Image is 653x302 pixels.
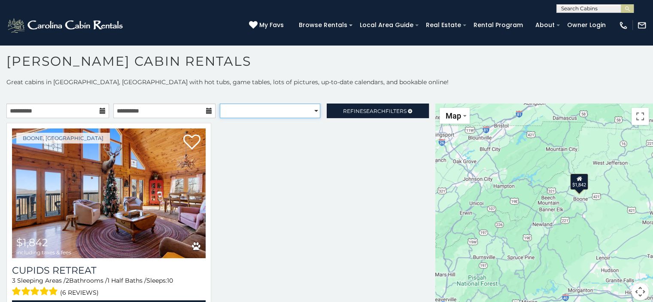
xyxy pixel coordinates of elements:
span: Refine Filters [343,108,407,114]
a: Rental Program [469,18,527,32]
img: mail-regular-white.png [637,21,647,30]
a: My Favs [249,21,286,30]
span: 3 [12,277,15,284]
img: White-1-2.png [6,17,125,34]
a: About [531,18,559,32]
a: Real Estate [422,18,465,32]
a: Cupids Retreat [12,265,206,276]
a: Local Area Guide [355,18,418,32]
span: Search [363,108,386,114]
span: $1,842 [16,236,48,249]
a: Add to favorites [183,134,200,152]
a: Cupids Retreat $1,842 including taxes & fees [12,128,206,258]
span: 1 Half Baths / [107,277,146,284]
a: Browse Rentals [295,18,352,32]
span: Map [446,111,461,120]
span: 10 [167,277,173,284]
a: Boone, [GEOGRAPHIC_DATA] [16,133,110,143]
div: Sleeping Areas / Bathrooms / Sleeps: [12,276,206,298]
span: 2 [66,277,69,284]
a: Owner Login [563,18,610,32]
img: Cupids Retreat [12,128,206,258]
button: Toggle fullscreen view [632,108,649,125]
span: including taxes & fees [16,250,71,255]
span: My Favs [259,21,284,30]
a: RefineSearchFilters [327,104,429,118]
img: phone-regular-white.png [619,21,628,30]
button: Map camera controls [632,283,649,300]
div: $1,842 [570,174,588,190]
span: (6 reviews) [60,287,99,298]
button: Change map style [440,108,470,124]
